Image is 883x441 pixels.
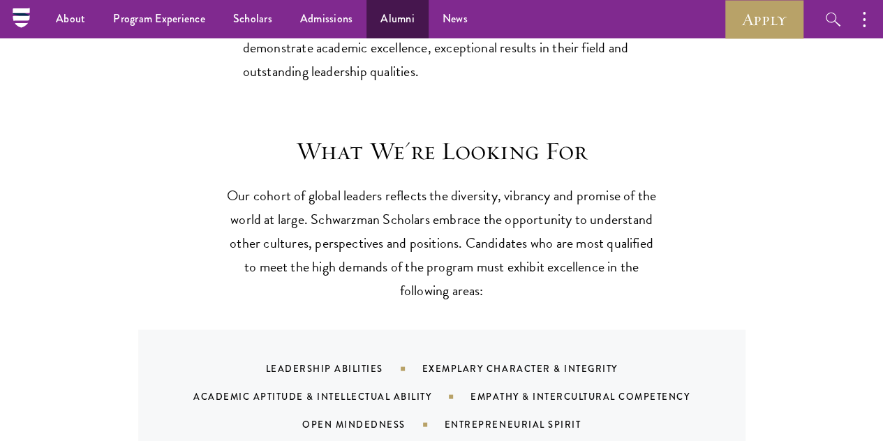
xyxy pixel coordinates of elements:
div: Academic Aptitude & Intellectual Ability [193,389,470,403]
div: Open Mindedness [302,417,445,431]
div: Entrepreneurial Spirit [445,417,616,431]
div: Leadership Abilities [266,361,422,375]
div: Empathy & Intercultural Competency [470,389,725,403]
div: Exemplary Character & Integrity [422,361,653,375]
p: Our cohort of global leaders reflects the diversity, vibrancy and promise of the world at large. ... [225,183,658,301]
h3: What We're Looking For [225,135,658,165]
